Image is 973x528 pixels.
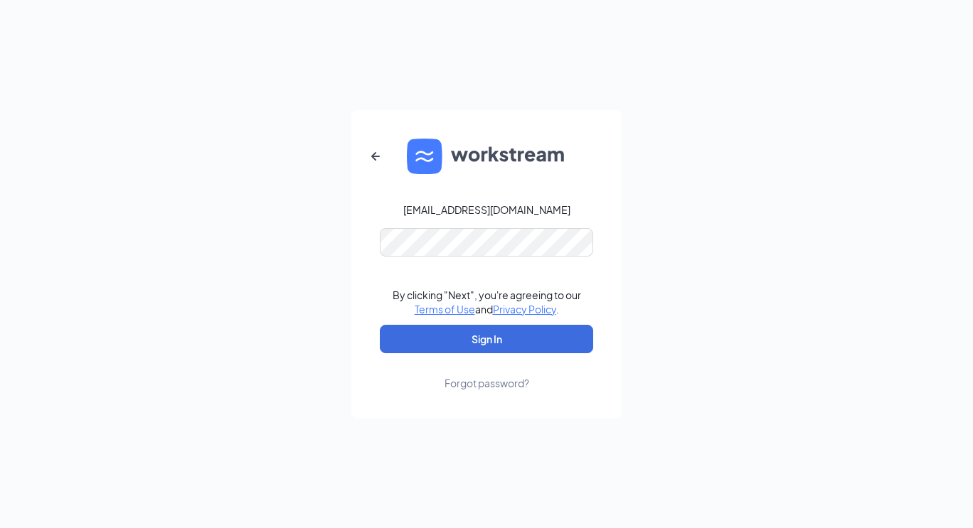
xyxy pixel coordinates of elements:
[393,288,581,316] div: By clicking "Next", you're agreeing to our and .
[493,303,556,316] a: Privacy Policy
[403,203,570,217] div: [EMAIL_ADDRESS][DOMAIN_NAME]
[380,325,593,353] button: Sign In
[367,148,384,165] svg: ArrowLeftNew
[407,139,566,174] img: WS logo and Workstream text
[445,376,529,390] div: Forgot password?
[445,353,529,390] a: Forgot password?
[358,139,393,173] button: ArrowLeftNew
[415,303,475,316] a: Terms of Use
